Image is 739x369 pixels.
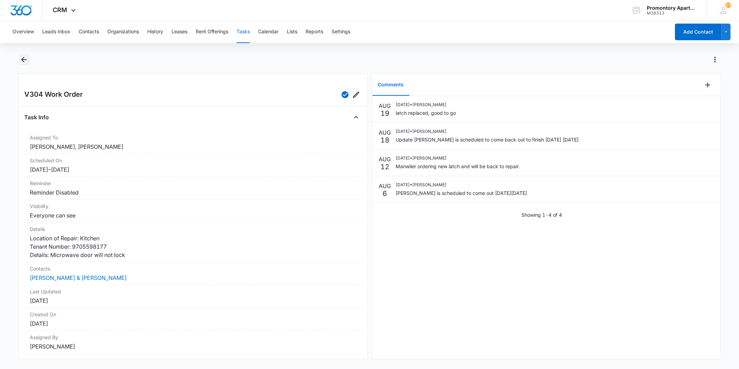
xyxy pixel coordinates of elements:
[30,234,356,259] dd: Location of Repair: Kitchen Tenant Number: 9705598177 Details: Microwave door will not lock
[647,11,697,16] div: account id
[396,102,456,108] p: [DATE] • [PERSON_NAME]
[30,143,356,151] dd: [PERSON_NAME], [PERSON_NAME]
[30,274,127,281] a: [PERSON_NAME] & [PERSON_NAME]
[30,297,356,305] dd: [DATE]
[379,102,391,110] p: AUG
[24,89,83,100] h2: V304 Work Order
[24,308,361,331] div: Created On[DATE]
[396,189,527,197] p: [PERSON_NAME] is scheduled to come out [DATE][DATE]
[30,211,356,220] dd: Everyone can see
[332,21,350,43] button: Settings
[24,177,361,200] div: ReminderReminder Disabled
[24,154,361,177] div: Scheduled On[DATE]–[DATE]
[24,200,361,223] div: VisibilityEveryone can see
[196,21,228,43] button: Rent Offerings
[383,190,387,197] p: 6
[12,21,34,43] button: Overview
[522,211,562,218] p: Showing 1-4 of 4
[30,319,356,328] dd: [DATE]
[306,21,323,43] button: Reports
[379,155,391,163] p: AUG
[30,180,356,187] dt: Reminder
[351,89,362,100] button: Edit
[24,285,361,308] div: Last Updated[DATE]
[380,137,389,144] p: 18
[30,165,356,174] dd: [DATE] – [DATE]
[24,223,361,262] div: DetailsLocation of Repair: Kitchen Tenant Number: 9705598177 Details: Microwave door will not lock
[30,288,356,295] dt: Last Updated
[24,131,361,154] div: Assigned To[PERSON_NAME], [PERSON_NAME]
[30,311,356,318] dt: Created On
[396,163,520,170] p: Manwiler ordering new latch and will be back to repair.
[647,5,697,11] div: account name
[30,342,356,351] dd: [PERSON_NAME]
[396,128,579,135] p: [DATE] • [PERSON_NAME]
[287,21,297,43] button: Lists
[675,24,722,40] button: Add Contact
[702,79,713,91] button: Add Comment
[30,334,356,341] dt: Assigned By
[396,182,527,188] p: [DATE] • [PERSON_NAME]
[53,6,68,14] span: CRM
[24,113,49,121] h4: Task Info
[79,21,99,43] button: Contacts
[147,21,163,43] button: History
[379,128,391,137] p: AUG
[710,54,721,65] button: Actions
[24,262,361,285] div: Contacts[PERSON_NAME] & [PERSON_NAME]
[379,182,391,190] p: AUG
[237,21,250,43] button: Tasks
[30,265,356,272] dt: Contacts
[42,21,70,43] button: Leads Inbox
[30,225,356,233] dt: Details
[24,331,361,354] div: Assigned By[PERSON_NAME]
[372,74,410,96] button: Comments
[30,157,356,164] dt: Scheduled On
[396,136,579,143] p: Update [PERSON_NAME] is scheduled to come back out to finish [DATE] [DATE]
[725,2,731,8] span: 27
[30,188,356,197] dd: Reminder Disabled
[725,2,731,8] div: notifications count
[396,109,456,117] p: latch replaced, good to go
[380,163,389,170] p: 12
[258,21,279,43] button: Calendar
[30,134,356,141] dt: Assigned To
[30,203,356,210] dt: Visibility
[396,155,520,161] p: [DATE] • [PERSON_NAME]
[351,112,362,123] button: Close
[171,21,187,43] button: Leases
[107,21,139,43] button: Organizations
[380,110,389,117] p: 19
[18,54,29,65] button: Back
